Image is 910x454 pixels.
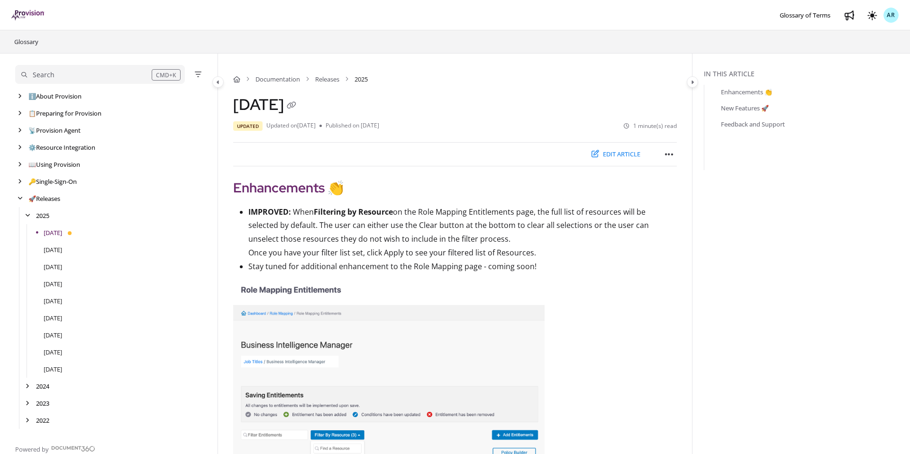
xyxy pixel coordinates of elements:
div: arrow [15,109,25,118]
div: arrow [15,92,25,101]
a: Single-Sign-On [28,177,77,186]
span: Updated [233,121,263,131]
span: ℹ️ [28,92,36,100]
strong: IMPROVED: [248,207,291,217]
div: arrow [15,143,25,152]
div: arrow [23,399,32,408]
a: July 2025 [44,262,62,272]
a: About Provision [28,91,82,101]
span: 📋 [28,109,36,118]
p: When on the Role Mapping Entitlements page, the full list of resources will be selected by defaul... [248,205,677,246]
strong: Enhancements 👏 [233,179,344,197]
span: 📡 [28,126,36,135]
a: June 2025 [44,279,62,289]
a: March 2025 [44,330,62,340]
a: January 2025 [44,364,62,374]
span: 📖 [28,160,36,169]
li: 1 minute(s) read [624,122,677,131]
img: brand logo [11,10,45,20]
button: Theme options [864,8,880,23]
a: Releases [315,74,339,84]
span: Glossary of Terms [780,11,830,19]
a: Preparing for Provision [28,109,101,118]
h1: [DATE] [233,95,299,114]
div: Search [33,70,55,80]
div: arrow [15,194,25,203]
a: Releases [28,194,60,203]
span: 🚀 [28,194,36,203]
a: Provision Agent [28,126,81,135]
div: CMD+K [152,69,181,81]
a: Whats new [842,8,857,23]
span: 2025 [355,74,368,84]
a: Documentation [255,74,300,84]
a: Using Provision [28,160,80,169]
div: arrow [23,382,32,391]
button: Filter [192,69,204,80]
button: Article more options [662,146,677,162]
button: Edit article [585,146,646,162]
p: Stay tuned for additional enhancement to the Role Mapping page - coming soon! [248,260,677,273]
button: AR [883,8,899,23]
div: arrow [15,126,25,135]
p: Once you have your filter list set, click Apply to see your filtered list of Resources. [248,246,677,260]
a: 2022 [36,416,49,425]
div: In this article [704,69,906,79]
li: Published on [DATE] [319,121,379,131]
a: Powered by Document360 - opens in a new tab [15,443,95,454]
a: 2023 [36,399,49,408]
div: arrow [15,177,25,186]
span: 🔑 [28,177,36,186]
div: arrow [23,416,32,425]
button: Copy link of September 2025 [284,99,299,114]
a: August 2025 [44,245,62,254]
a: Glossary [13,36,39,47]
a: Enhancements 👏 [721,87,772,97]
button: Search [15,65,185,84]
a: September 2025 [44,228,62,237]
a: May 2025 [44,296,62,306]
li: Updated on [DATE] [266,121,319,131]
button: Category toggle [687,76,698,88]
a: 2024 [36,381,49,391]
a: Resource Integration [28,143,95,152]
strong: Filtering by Resource [314,207,393,217]
a: April 2025 [44,313,62,323]
div: arrow [15,160,25,169]
a: 2025 [36,211,49,220]
span: ⚙️ [28,143,36,152]
button: Category toggle [212,76,224,88]
a: Feedback and Support [721,119,785,129]
span: Powered by [15,445,49,454]
img: Document360 [51,446,95,452]
a: New Features 🚀 [721,103,769,113]
a: Home [233,74,240,84]
span: AR [887,11,895,20]
a: February 2025 [44,347,62,357]
a: Project logo [11,10,45,21]
div: arrow [23,211,32,220]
